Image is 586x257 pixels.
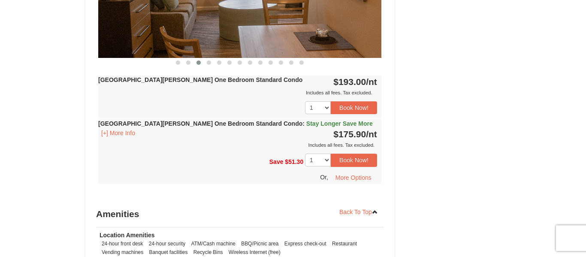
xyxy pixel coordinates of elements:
[366,77,377,87] span: /nt
[98,88,377,97] div: Includes all fees. Tax excluded.
[100,232,155,239] strong: Location Amenities
[147,239,187,248] li: 24-hour security
[96,206,384,223] h3: Amenities
[285,158,303,165] span: $51.30
[98,128,138,138] button: [+] More Info
[333,129,366,139] span: $175.90
[330,239,359,248] li: Restaurant
[331,101,377,114] button: Book Now!
[330,171,377,184] button: More Options
[334,206,384,218] a: Back To Top
[366,129,377,139] span: /nt
[331,154,377,166] button: Book Now!
[333,77,377,87] strong: $193.00
[282,239,329,248] li: Express check-out
[320,173,328,180] span: Or,
[191,248,225,257] li: Recycle Bins
[98,120,373,127] strong: [GEOGRAPHIC_DATA][PERSON_NAME] One Bedroom Standard Condo
[100,248,145,257] li: Vending machines
[147,248,190,257] li: Banquet facilities
[239,239,281,248] li: BBQ/Picnic area
[98,141,377,149] div: Includes all fees. Tax excluded.
[306,120,373,127] span: Stay Longer Save More
[269,158,284,165] span: Save
[98,76,302,83] strong: [GEOGRAPHIC_DATA][PERSON_NAME] One Bedroom Standard Condo
[189,239,238,248] li: ATM/Cash machine
[302,120,305,127] span: :
[227,248,283,257] li: Wireless Internet (free)
[100,239,145,248] li: 24-hour front desk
